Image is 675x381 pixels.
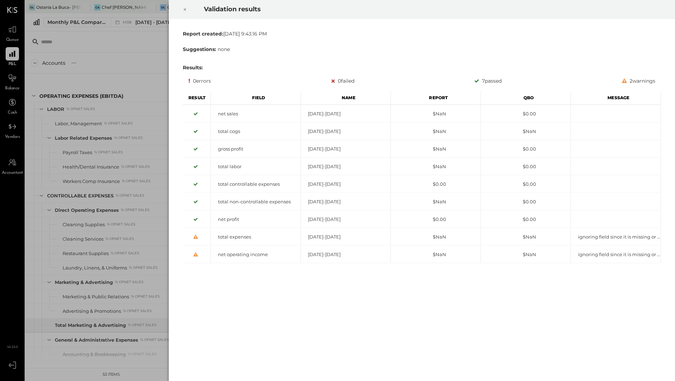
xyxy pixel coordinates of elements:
div: Qbo [481,91,571,105]
div: $NaN [391,146,481,152]
div: [DATE]-[DATE] [301,198,391,205]
div: net profit [211,216,301,223]
div: ignoring field since it is missing or hidden from report [571,234,661,240]
div: $NaN [391,198,481,205]
div: $NaN [391,251,481,258]
div: $NaN [481,251,571,258]
div: net sales [211,110,301,117]
span: none [218,46,230,52]
div: [DATE]-[DATE] [301,163,391,170]
div: 0 failed [331,77,354,85]
div: $0.00 [481,216,571,223]
div: $NaN [391,163,481,170]
div: ignoring field since it is missing or hidden from report [571,251,661,258]
div: total controllable expenses [211,181,301,188]
div: [DATE]-[DATE] [301,146,391,152]
div: total cogs [211,128,301,135]
div: total labor [211,163,301,170]
b: Results: [183,64,203,71]
div: [DATE] 9:43:16 PM [183,30,661,37]
div: $NaN [391,128,481,135]
div: $0.00 [481,198,571,205]
div: [DATE]-[DATE] [301,181,391,188]
b: Suggestions: [183,46,216,52]
div: Result [183,91,211,105]
div: [DATE]-[DATE] [301,128,391,135]
div: $NaN [481,128,571,135]
div: 0 errors [188,77,211,85]
div: [DATE]-[DATE] [301,216,391,223]
div: net operating income [211,251,301,258]
h2: Validation results [204,0,581,18]
div: total expenses [211,234,301,240]
div: [DATE]-[DATE] [301,110,391,117]
div: Field [211,91,301,105]
div: $NaN [391,110,481,117]
div: $0.00 [481,163,571,170]
div: $NaN [481,234,571,240]
div: [DATE]-[DATE] [301,234,391,240]
div: total non-controllable expenses [211,198,301,205]
div: $0.00 [391,181,481,188]
div: 2 warnings [622,77,655,85]
div: $0.00 [481,146,571,152]
div: $0.00 [391,216,481,223]
div: gross profit [211,146,301,152]
div: $0.00 [481,110,571,117]
div: [DATE]-[DATE] [301,251,391,258]
div: Report [391,91,481,105]
div: 7 passed [474,77,502,85]
div: $NaN [391,234,481,240]
div: Message [571,91,661,105]
div: $0.00 [481,181,571,188]
b: Report created: [183,31,223,37]
div: Name [301,91,391,105]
